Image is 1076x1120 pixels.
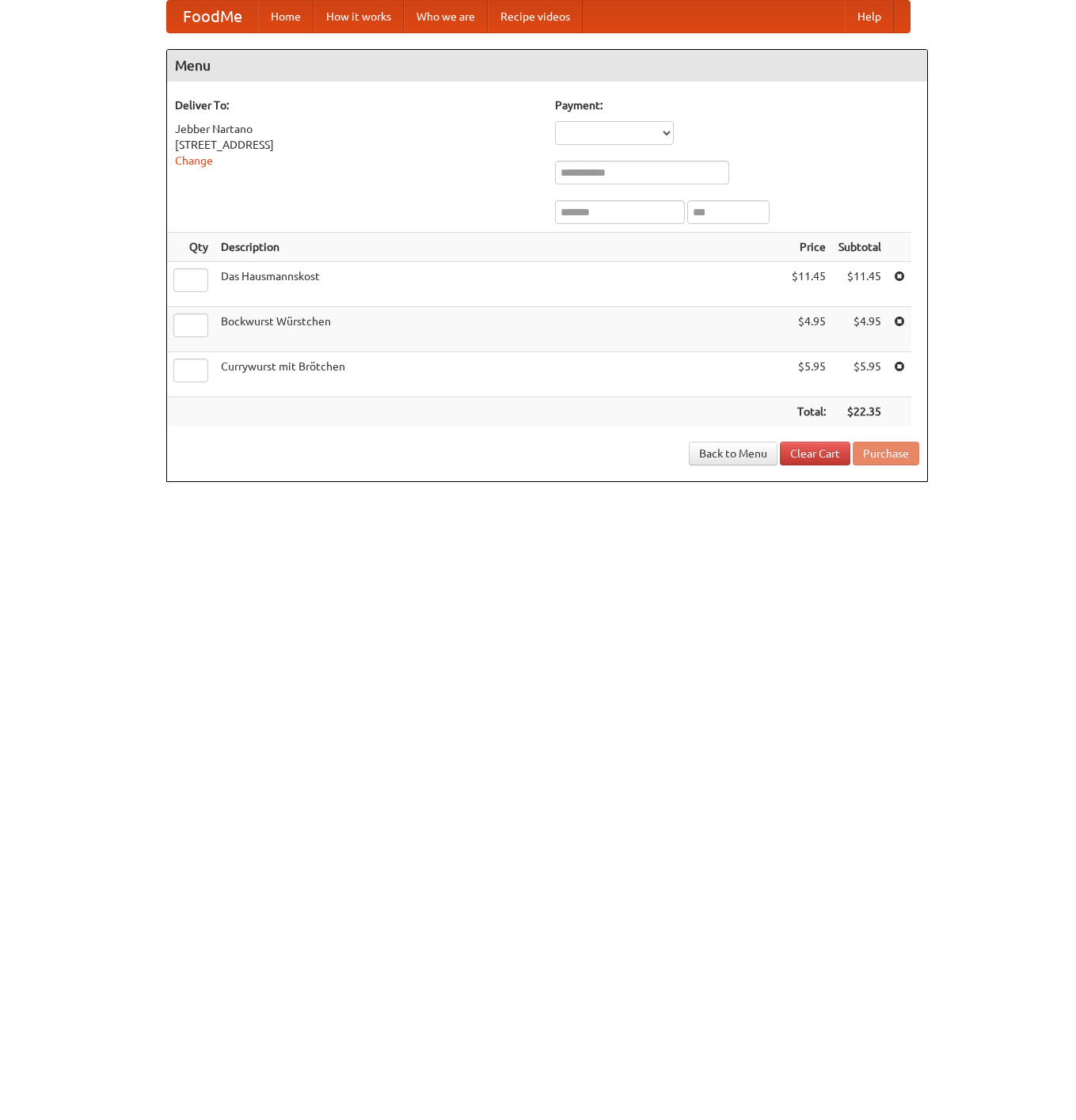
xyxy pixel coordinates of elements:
[167,233,215,262] th: Qty
[832,262,888,307] td: $11.45
[785,352,832,397] td: $5.95
[175,137,539,153] div: [STREET_ADDRESS]
[832,307,888,352] td: $4.95
[832,352,888,397] td: $5.95
[215,352,785,397] td: Currywurst mit Brötchen
[258,1,314,32] a: Home
[215,262,785,307] td: Das Hausmannskost
[167,1,258,32] a: FoodMe
[215,307,785,352] td: Bockwurst Würstchen
[785,397,832,427] th: Total:
[555,97,919,113] h5: Payment:
[845,1,894,32] a: Help
[832,397,888,427] th: $22.35
[488,1,583,32] a: Recipe videos
[689,442,778,465] a: Back to Menu
[785,262,832,307] td: $11.45
[780,442,850,465] a: Clear Cart
[215,233,785,262] th: Description
[167,50,927,82] h4: Menu
[832,233,888,262] th: Subtotal
[404,1,488,32] a: Who we are
[175,121,539,137] div: Jebber Nartano
[785,307,832,352] td: $4.95
[853,442,919,465] button: Purchase
[175,154,213,167] a: Change
[175,97,539,113] h5: Deliver To:
[785,233,832,262] th: Price
[314,1,404,32] a: How it works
